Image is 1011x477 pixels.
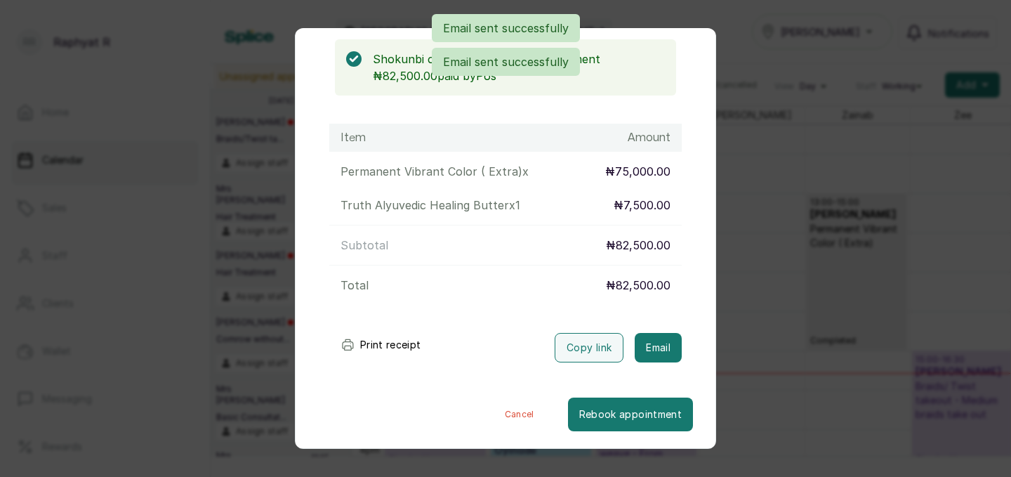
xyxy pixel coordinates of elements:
[568,398,693,431] button: Rebook appointment
[341,163,529,180] p: Permanent Vibrant Color ( Extra) x
[606,237,670,254] p: ₦82,500.00
[605,163,670,180] p: ₦75,000.00
[555,333,623,362] button: Copy link
[614,197,670,214] p: ₦7,500.00
[443,53,569,70] p: Email sent successfully
[341,129,366,146] h1: Item
[373,67,665,84] p: ₦82,500.00 paid by Pos
[606,277,670,294] p: ₦82,500.00
[471,398,568,431] button: Cancel
[341,197,520,214] p: Truth Alyuvedic Healing Butter x 1
[341,277,369,294] p: Total
[329,331,432,359] button: Print receipt
[628,129,670,146] h1: Amount
[443,20,569,37] p: Email sent successfully
[341,237,388,254] p: Subtotal
[635,333,682,362] button: Email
